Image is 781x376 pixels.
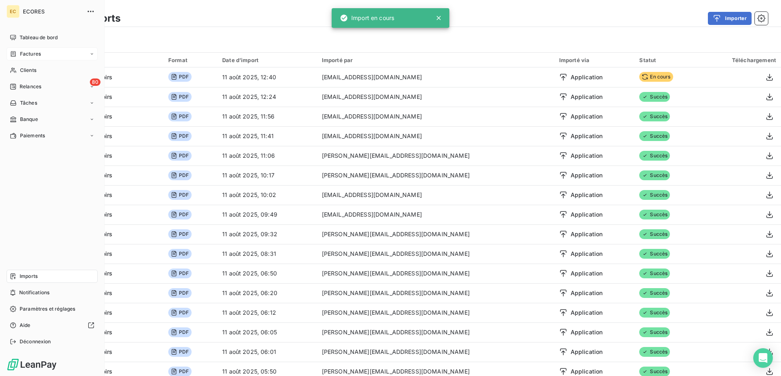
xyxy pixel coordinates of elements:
span: PDF [168,72,191,82]
td: 11 août 2025, 06:01 [217,342,317,362]
span: Succès [639,249,670,259]
span: Factures [20,50,41,58]
div: Importé via [559,57,630,63]
span: Aide [20,322,31,329]
span: PDF [168,249,191,259]
span: Tableau de bord [20,34,58,41]
td: 11 août 2025, 11:41 [217,126,317,146]
span: Application [571,250,603,258]
td: 11 août 2025, 09:32 [217,224,317,244]
span: PDF [168,347,191,357]
span: Application [571,210,603,219]
span: Application [571,73,603,81]
a: Clients [7,64,98,77]
td: [EMAIL_ADDRESS][DOMAIN_NAME] [317,205,554,224]
span: PDF [168,112,191,121]
span: Application [571,191,603,199]
a: 80Relances [7,80,98,93]
a: Imports [7,270,98,283]
span: Application [571,230,603,238]
span: Application [571,93,603,101]
span: Application [571,112,603,121]
span: PDF [168,288,191,298]
td: [PERSON_NAME][EMAIL_ADDRESS][DOMAIN_NAME] [317,264,554,283]
td: 11 août 2025, 10:02 [217,185,317,205]
span: Succès [639,288,670,298]
div: Open Intercom Messenger [753,348,773,368]
span: Succès [639,269,670,278]
span: Tâches [20,99,37,107]
td: 11 août 2025, 06:50 [217,264,317,283]
td: 11 août 2025, 11:06 [217,146,317,166]
div: Import en cours [340,11,394,25]
span: Application [571,367,603,376]
span: En cours [639,72,673,82]
td: [PERSON_NAME][EMAIL_ADDRESS][DOMAIN_NAME] [317,224,554,244]
button: Importer [708,12,752,25]
span: PDF [168,151,191,161]
span: Clients [20,67,36,74]
div: Statut [639,57,695,63]
td: [PERSON_NAME][EMAIL_ADDRESS][DOMAIN_NAME] [317,342,554,362]
span: Succès [639,151,670,161]
div: Date d’import [222,57,312,63]
span: Paiements [20,132,45,139]
td: [PERSON_NAME][EMAIL_ADDRESS][DOMAIN_NAME] [317,322,554,342]
span: Application [571,171,603,179]
span: Application [571,152,603,160]
span: 80 [90,78,100,86]
div: Importé par [322,57,549,63]
a: Aide [7,319,98,332]
span: Banque [20,116,38,123]
span: ECORES [23,8,82,15]
span: Application [571,132,603,140]
span: PDF [168,190,191,200]
span: Imports [20,273,38,280]
td: 11 août 2025, 10:17 [217,166,317,185]
span: PDF [168,308,191,318]
span: Succès [639,92,670,102]
span: Relances [20,83,41,90]
span: PDF [168,131,191,141]
span: Notifications [19,289,49,296]
span: Succès [639,112,670,121]
td: [PERSON_NAME][EMAIL_ADDRESS][DOMAIN_NAME] [317,244,554,264]
a: Banque [7,113,98,126]
span: PDF [168,229,191,239]
td: [PERSON_NAME][EMAIL_ADDRESS][DOMAIN_NAME] [317,283,554,303]
td: [EMAIL_ADDRESS][DOMAIN_NAME] [317,87,554,107]
span: Succès [639,327,670,337]
span: Application [571,309,603,317]
td: [EMAIL_ADDRESS][DOMAIN_NAME] [317,67,554,87]
span: Succès [639,170,670,180]
td: 11 août 2025, 12:40 [217,67,317,87]
a: Tâches [7,96,98,110]
td: 11 août 2025, 11:56 [217,107,317,126]
td: 11 août 2025, 08:31 [217,244,317,264]
span: Application [571,269,603,278]
div: Téléchargement [705,57,776,63]
td: [PERSON_NAME][EMAIL_ADDRESS][DOMAIN_NAME] [317,146,554,166]
a: Factures [7,47,98,60]
td: [EMAIL_ADDRESS][DOMAIN_NAME] [317,126,554,146]
span: Déconnexion [20,338,51,345]
div: Format [168,57,212,63]
span: Application [571,289,603,297]
span: Succès [639,190,670,200]
td: [PERSON_NAME][EMAIL_ADDRESS][DOMAIN_NAME] [317,303,554,322]
a: Paiements [7,129,98,142]
span: PDF [168,210,191,219]
td: 11 août 2025, 12:24 [217,87,317,107]
td: [EMAIL_ADDRESS][DOMAIN_NAME] [317,185,554,205]
a: Tableau de bord [7,31,98,44]
span: PDF [168,170,191,180]
span: PDF [168,92,191,102]
span: Application [571,328,603,336]
a: Paramètres et réglages [7,302,98,316]
div: EC [7,5,20,18]
td: [PERSON_NAME][EMAIL_ADDRESS][DOMAIN_NAME] [317,166,554,185]
td: 11 août 2025, 06:12 [217,303,317,322]
td: 11 août 2025, 09:49 [217,205,317,224]
span: Succès [639,131,670,141]
span: Succès [639,210,670,219]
